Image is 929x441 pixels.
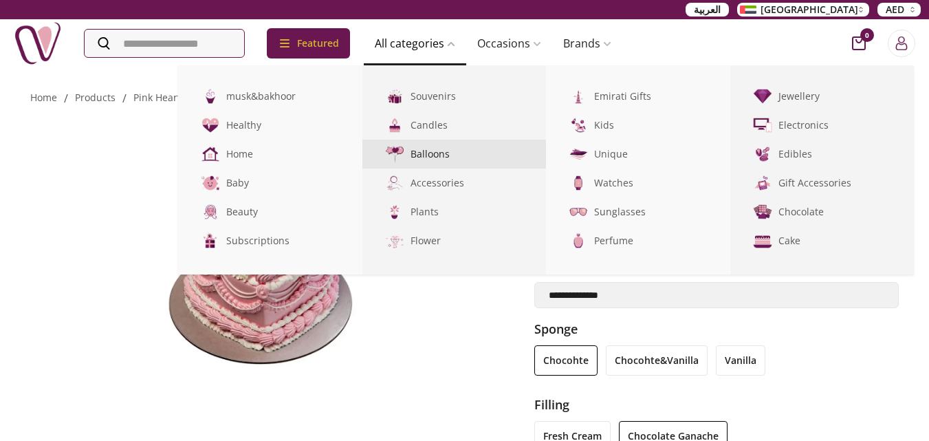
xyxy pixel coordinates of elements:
[568,86,589,107] img: Emirati Gifts
[860,28,874,42] span: 0
[200,202,221,222] img: Beauty
[200,144,221,164] img: Home
[384,230,405,251] img: Flower
[888,30,915,57] button: Login
[85,30,244,57] input: Search
[178,197,362,226] a: BeautyBeauty
[383,143,406,166] img: Balloons
[364,30,466,57] a: All categories
[362,197,547,226] a: PlantsPlants
[534,395,899,414] h3: filling
[568,230,589,251] img: Perfume
[384,115,405,136] img: Candles
[740,6,756,14] img: Arabic_dztd3n.png
[752,173,773,193] img: Gift Accessories
[737,3,869,17] button: [GEOGRAPHIC_DATA]
[178,169,362,197] a: BabyBaby
[30,91,57,104] a: Home
[568,144,589,164] img: Unique
[730,111,915,140] a: ElectronicsElectronics
[200,115,221,136] img: Healthy
[178,226,362,255] a: SubscriptionsSubscriptions
[568,115,589,136] img: Kids
[362,82,547,111] a: SouvenirsSouvenirs
[200,173,221,193] img: Baby
[178,140,362,169] a: HomeHome
[568,173,589,193] img: Watches
[14,19,62,67] img: Nigwa-uae-gifts
[546,169,730,197] a: WatchesWatches
[534,345,598,376] li: chocohte
[606,345,708,376] li: chocohte&vanilla
[730,169,915,197] a: Gift AccessoriesGift Accessories
[362,169,547,197] a: AccessoriesAccessories
[546,226,730,255] a: PerfumePerfume
[384,202,405,222] img: Plants
[752,86,773,107] img: Jewellery
[30,126,496,433] img: PINK HEART VINTAGE CAKE
[200,230,221,251] img: Subscriptions
[761,3,858,17] span: [GEOGRAPHIC_DATA]
[852,36,866,50] button: cart-button
[200,86,221,107] img: musk&bakhoor
[178,111,362,140] a: HealthyHealthy
[730,140,915,169] a: EdiblesEdibles
[730,226,915,255] a: CakeCake
[267,28,350,58] div: Featured
[752,115,773,136] img: Electronics
[362,226,547,255] a: FlowerFlower
[546,197,730,226] a: SunglassesSunglasses
[552,30,622,57] a: Brands
[886,3,904,17] span: AED
[384,86,405,107] img: Souvenirs
[546,111,730,140] a: KidsKids
[752,202,773,222] img: Chocolate
[75,91,116,104] a: products
[877,3,921,17] button: AED
[64,90,68,107] li: /
[362,111,547,140] a: CandlesCandles
[730,197,915,226] a: ChocolateChocolate
[730,82,915,111] a: JewelleryJewellery
[534,319,899,338] h3: Sponge
[716,345,765,376] li: vanilla
[546,140,730,169] a: UniqueUnique
[466,30,552,57] a: Occasions
[568,202,589,222] img: Sunglasses
[546,82,730,111] a: Emirati GiftsEmirati Gifts
[362,140,547,169] a: BalloonsBalloons
[384,173,405,193] img: Accessories
[752,144,773,164] img: Edibles
[752,230,773,251] img: Cake
[694,3,721,17] span: العربية
[178,82,362,111] a: musk&bakhoormusk&bakhoor
[122,90,127,107] li: /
